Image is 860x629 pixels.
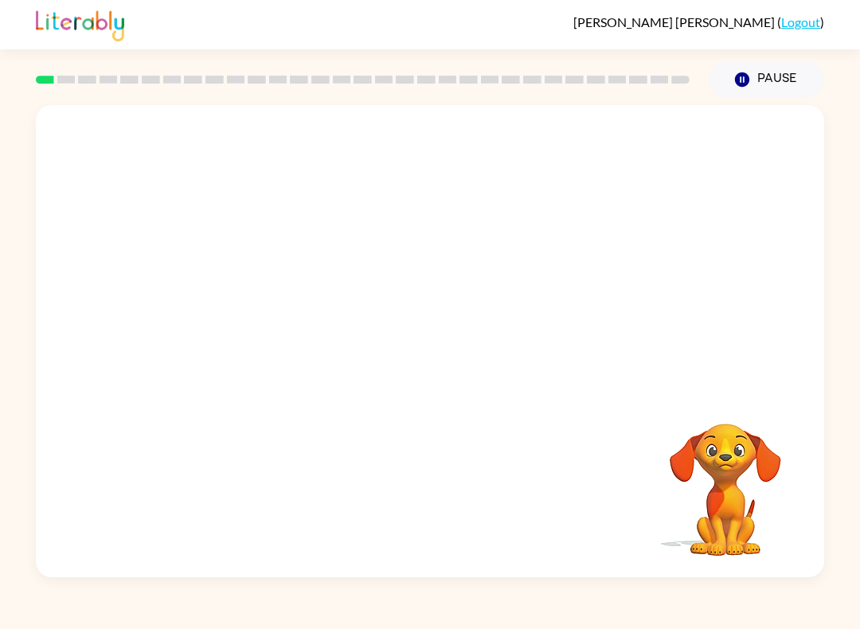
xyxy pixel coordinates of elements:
[646,399,805,558] video: Your browser must support playing .mp4 files to use Literably. Please try using another browser.
[781,14,820,29] a: Logout
[573,14,824,29] div: ( )
[36,6,124,41] img: Literably
[573,14,777,29] span: [PERSON_NAME] [PERSON_NAME]
[709,61,824,98] button: Pause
